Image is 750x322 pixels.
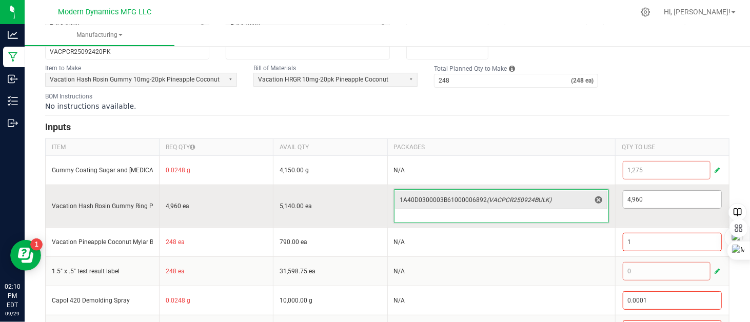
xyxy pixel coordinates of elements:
[160,138,273,155] th: REQ QTY
[8,52,18,62] inline-svg: Manufacturing
[273,185,387,227] td: 5,140.00 ea
[387,138,615,155] th: PACKAGES
[8,118,18,128] inline-svg: Outbound
[615,138,729,155] th: QTY TO USE
[273,227,387,256] td: 790.00 ea
[273,138,387,155] th: AVAIL QTY
[394,167,405,174] span: N/A
[394,297,405,304] span: N/A
[509,64,515,74] i: Each BOM has a Qty to Create in a single "kit". Total Planned Qty to Make is the number of kits p...
[571,76,598,85] strong: (248 ea)
[10,240,41,271] iframe: Resource center
[190,143,195,151] i: Required quantity is influenced by Number of New Pkgs and Qty per Pkg.
[160,227,273,256] td: 248 ea
[45,64,81,72] label: Item to Make
[25,25,174,46] a: Manufacturing
[394,238,405,246] span: N/A
[160,155,273,185] td: 0.0248 g
[45,120,729,134] h3: Inputs
[639,7,652,17] div: Manage settings
[5,310,20,317] p: 09/29
[253,73,418,87] app-dropdownlist-async: Vacation HRGR 10mg-20pk Pineapple Coconut
[160,286,273,315] td: 0.0248 g
[45,93,92,100] kendo-label: BOM Instructions
[160,185,273,227] td: 4,960 ea
[593,194,605,206] span: delete
[58,8,151,16] span: Modern Dynamics MFG LLC
[46,138,160,155] th: ITEM
[273,155,387,185] td: 4,150.00 g
[8,96,18,106] inline-svg: Inventory
[487,196,552,204] span: (VACPCR250924BULK)
[434,65,507,73] label: Total Planned Qty to Make
[5,282,20,310] p: 02:10 PM EDT
[664,8,731,16] span: Hi, [PERSON_NAME]!
[8,74,18,84] inline-svg: Inbound
[160,256,273,286] td: 248 ea
[273,286,387,315] td: 10,000.00 g
[404,73,417,86] button: Select
[224,73,236,86] button: Select
[50,75,220,84] span: Vacation Hash Rosin Gummy 10mg-20pk Pineapple Coconut
[45,102,136,110] span: No instructions available.
[45,73,237,87] app-dropdownlist-async: Vacation Hash Rosin Gummy 10mg-20pk Pineapple Coconut
[258,75,400,84] span: Vacation HRGR 10mg-20pk Pineapple Coconut
[394,268,405,275] span: N/A
[30,238,43,251] iframe: Resource center unread badge
[273,256,387,286] td: 31,598.75 ea
[253,64,296,72] label: Bill of Materials
[400,196,590,204] span: 1A40D0300003B61000006892
[8,30,18,40] inline-svg: Analytics
[25,31,174,39] span: Manufacturing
